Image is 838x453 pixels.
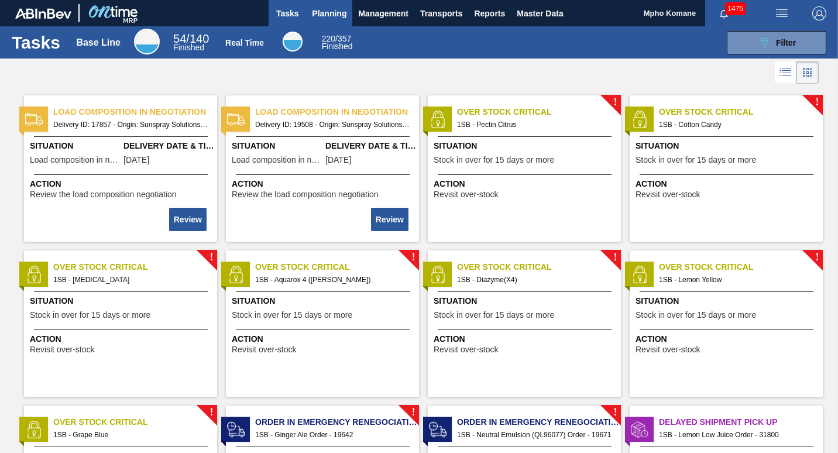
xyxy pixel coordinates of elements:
[325,156,351,164] span: 10/16/2025,
[255,118,410,131] span: Delivery ID: 19508 - Origin: Sunspray Solutions - Destination: 1SB
[170,207,208,232] div: Complete task: 2279726
[25,266,43,283] img: status
[434,333,618,345] span: Action
[123,156,149,164] span: 08/11/2025,
[30,156,121,164] span: Load composition in negotiation
[659,273,813,286] span: 1SB - Lemon Yellow
[25,111,43,128] img: status
[434,311,554,320] span: Stock in over for 15 days or more
[659,106,823,118] span: Over Stock Critical
[209,408,213,417] span: !
[232,190,379,199] span: Review the load composition negotiation
[173,43,204,52] span: Finished
[53,261,217,273] span: Over Stock Critical
[429,111,447,128] img: status
[776,38,796,47] span: Filter
[322,42,353,51] span: Finished
[636,333,820,345] span: Action
[429,266,447,283] img: status
[457,273,612,286] span: 1SB - Diazyme(X4)
[474,6,505,20] span: Reports
[434,156,554,164] span: Stock in over for 15 days or more
[358,6,408,20] span: Management
[517,6,563,20] span: Master Data
[25,421,43,438] img: status
[227,266,245,283] img: status
[173,32,209,45] span: / 140
[429,421,447,438] img: status
[169,208,207,231] button: Review
[255,261,419,273] span: Over Stock Critical
[815,253,819,262] span: !
[420,6,462,20] span: Transports
[123,140,214,152] span: Delivery Date & Time
[636,295,820,307] span: Situation
[636,178,820,190] span: Action
[255,273,410,286] span: 1SB - Aquarox 4 (Rosemary)
[457,416,621,428] span: Order in Emergency renegociation
[434,140,618,152] span: Situation
[209,253,213,262] span: !
[613,253,617,262] span: !
[372,207,410,232] div: Complete task: 2279727
[312,6,346,20] span: Planning
[322,34,335,43] span: 220
[636,311,756,320] span: Stock in over for 15 days or more
[15,8,71,19] img: TNhmsLtSVTkK8tSr43FrP2fwEKptu5GPRR3wAAAABJRU5ErkJggg==
[274,6,300,20] span: Tasks
[322,35,353,50] div: Real Time
[30,311,150,320] span: Stock in over for 15 days or more
[134,29,160,54] div: Base Line
[255,106,419,118] span: Load composition in negotiation
[225,38,264,47] div: Real Time
[659,416,823,428] span: Delayed Shipment Pick Up
[53,118,208,131] span: Delivery ID: 17857 - Origin: Sunspray Solutions - Destination: 1SB
[659,118,813,131] span: 1SB - Cotton Candy
[613,408,617,417] span: !
[255,428,410,441] span: 1SB - Ginger Ale Order - 19642
[232,345,296,354] span: Revisit over-stock
[53,106,217,118] span: Load composition in negotiation
[12,36,60,49] h1: Tasks
[173,32,186,45] span: 54
[30,178,214,190] span: Action
[434,178,618,190] span: Action
[232,156,322,164] span: Load composition in negotiation
[30,345,94,354] span: Revisit over-stock
[457,118,612,131] span: 1SB - Pectin Citrus
[232,311,352,320] span: Stock in over for 15 days or more
[775,61,796,84] div: List Vision
[434,190,498,199] span: Revisit over-stock
[725,2,746,15] span: 1475
[232,333,416,345] span: Action
[631,266,648,283] img: status
[53,273,208,286] span: 1SB - Magnesium Oxide
[457,106,621,118] span: Over Stock Critical
[283,32,303,52] div: Real Time
[434,295,618,307] span: Situation
[322,34,352,43] span: / 357
[30,140,121,152] span: Situation
[815,98,819,107] span: !
[631,421,648,438] img: status
[727,31,826,54] button: Filter
[659,261,823,273] span: Over Stock Critical
[796,61,819,84] div: Card Vision
[30,333,214,345] span: Action
[76,37,121,48] div: Base Line
[457,261,621,273] span: Over Stock Critical
[411,408,415,417] span: !
[325,140,416,152] span: Delivery Date & Time
[255,416,419,428] span: Order in Emergency renegociation
[30,295,214,307] span: Situation
[227,111,245,128] img: status
[775,6,789,20] img: userActions
[232,295,416,307] span: Situation
[636,345,700,354] span: Revisit over-stock
[434,345,498,354] span: Revisit over-stock
[371,208,408,231] button: Review
[53,416,217,428] span: Over Stock Critical
[30,190,177,199] span: Review the load composition negotiation
[227,421,245,438] img: status
[705,5,743,22] button: Notifications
